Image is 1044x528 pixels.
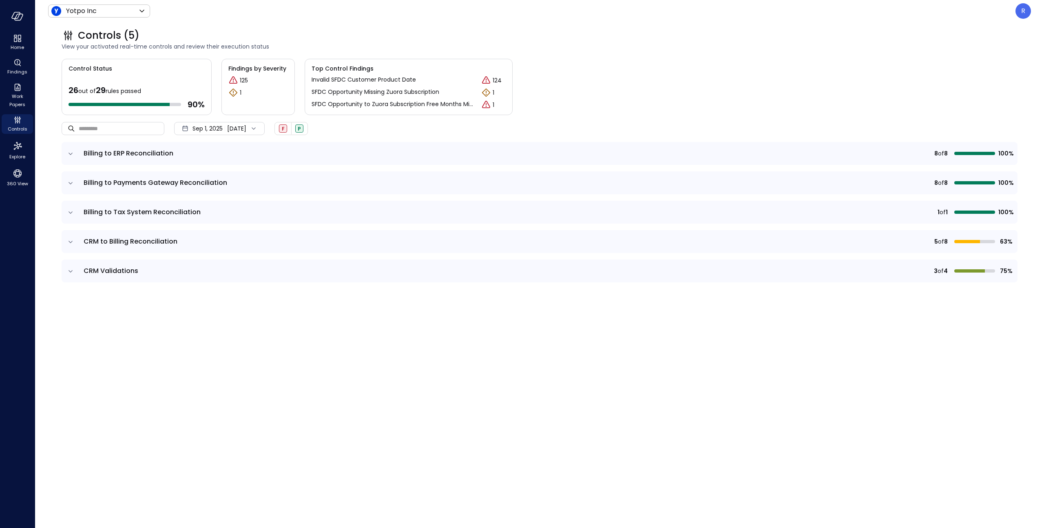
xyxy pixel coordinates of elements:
a: Invalid SFDC Customer Product Date [312,75,416,85]
span: of [938,149,944,158]
span: P [298,125,301,132]
p: Invalid SFDC Customer Product Date [312,75,416,84]
span: of [938,178,944,187]
span: Top Control Findings [312,64,506,73]
span: CRM Validations [84,266,138,275]
p: 1 [493,101,494,109]
span: 360 View [7,180,28,188]
span: 26 [69,84,78,96]
div: Explore [2,139,33,162]
p: R [1021,6,1025,16]
span: CRM to Billing Reconciliation [84,237,177,246]
p: SFDC Opportunity Missing Zuora Subscription [312,88,439,96]
span: View your activated real-time controls and review their execution status [62,42,1017,51]
p: 1 [493,89,494,97]
div: Work Papers [2,82,33,109]
span: Billing to Payments Gateway Reconciliation [84,178,227,187]
div: Findings [2,57,33,77]
span: Controls (5) [78,29,139,42]
button: expand row [66,150,75,158]
div: Rosen Balkandzhiev [1015,3,1031,19]
span: Findings by Severity [228,64,288,73]
span: Control Status [62,59,112,73]
span: F [282,125,285,132]
div: Warning [228,88,238,98]
span: 100% [998,178,1013,187]
p: 125 [240,76,248,85]
a: SFDC Opportunity Missing Zuora Subscription [312,88,439,98]
img: Icon [51,6,61,16]
span: 100% [998,149,1013,158]
span: 90 % [188,99,205,110]
span: Explore [9,153,25,161]
div: 360 View [2,166,33,189]
button: expand row [66,209,75,217]
span: of [938,237,944,246]
span: 100% [998,208,1013,217]
span: of [940,208,946,217]
span: 29 [96,84,106,96]
span: Billing to ERP Reconciliation [84,149,173,158]
p: 1 [240,89,241,97]
span: 75% [998,266,1013,275]
button: expand row [66,179,75,187]
div: Critical [228,75,238,85]
span: 63% [998,237,1013,246]
span: Controls [8,125,27,133]
span: 5 [934,237,938,246]
div: Warning [481,88,491,98]
div: Failed [279,124,287,133]
div: Critical [481,100,491,110]
span: 4 [944,266,948,275]
span: 8 [944,237,948,246]
p: 124 [493,76,502,85]
span: 8 [944,149,948,158]
span: Billing to Tax System Reconciliation [84,207,201,217]
span: 8 [934,178,938,187]
span: 8 [934,149,938,158]
span: Sep 1, 2025 [192,124,223,133]
span: rules passed [106,87,141,95]
a: SFDC Opportunity to Zuora Subscription Free Months Mismatch [312,100,475,110]
button: expand row [66,267,75,275]
span: 3 [934,266,938,275]
span: Work Papers [5,92,30,109]
button: expand row [66,238,75,246]
span: 8 [944,178,948,187]
span: of [938,266,944,275]
span: Home [11,43,24,51]
span: out of [78,87,96,95]
div: Controls [2,114,33,134]
p: Yotpo Inc [66,6,97,16]
p: SFDC Opportunity to Zuora Subscription Free Months Mismatch [312,100,475,109]
span: 1 [938,208,940,217]
div: Passed [295,124,303,133]
span: 1 [946,208,948,217]
div: Critical [481,75,491,85]
div: Home [2,33,33,52]
span: Findings [7,68,27,76]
